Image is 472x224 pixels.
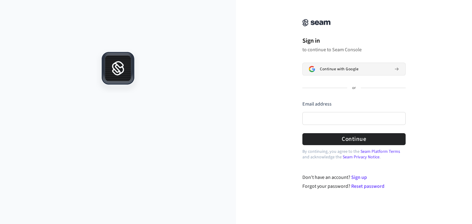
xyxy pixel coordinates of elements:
a: Reset password [351,183,384,190]
a: Sign up [351,174,367,181]
h1: Sign in [302,36,406,45]
div: Forgot your password? [302,183,406,190]
button: Continue [302,133,406,145]
p: or [352,85,356,91]
p: By continuing, you agree to the and acknowledge the . [302,149,406,160]
img: Seam Console [302,19,331,26]
div: Don't have an account? [302,174,406,181]
button: Sign in with GoogleContinue with Google [302,63,406,75]
a: Seam Platform Terms [360,149,400,155]
img: Sign in with Google [309,66,315,72]
a: Seam Privacy Notice [343,154,380,160]
p: to continue to Seam Console [302,47,406,53]
span: Continue with Google [320,67,358,71]
label: Email address [302,101,332,107]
